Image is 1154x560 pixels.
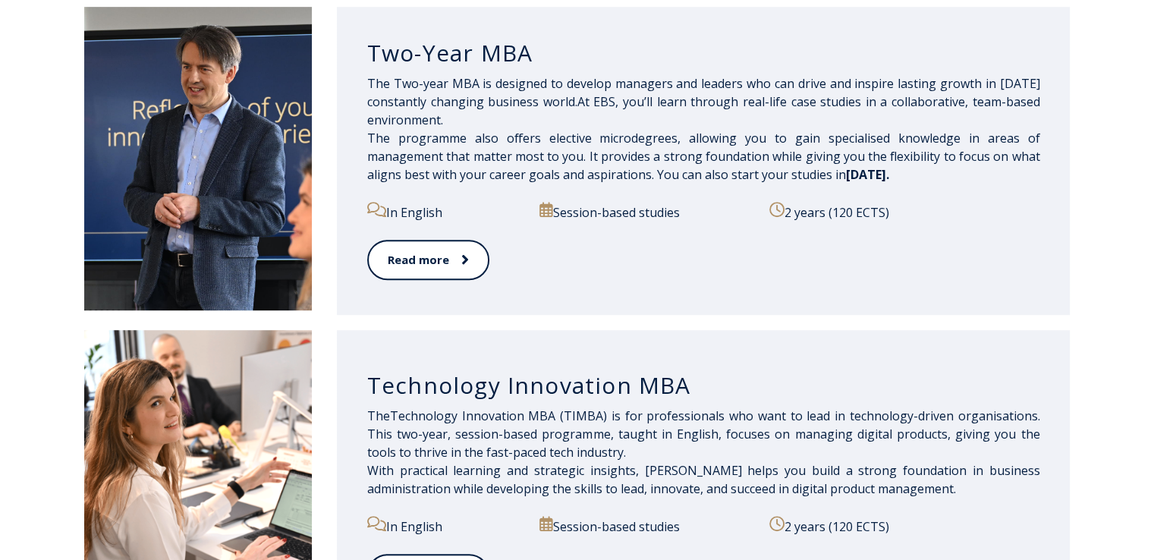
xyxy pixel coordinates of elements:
[367,407,390,424] span: The
[657,166,889,183] span: You can also start your studies in
[367,371,1040,400] h3: Technology Innovation MBA
[390,407,684,424] span: Technology Innovation M
[367,39,1040,68] h3: Two-Year MBA
[769,516,1039,536] p: 2 years (120 ECTS)
[846,166,889,183] span: [DATE].
[367,407,1040,461] span: sionals who want to lead in technology-driven organisations. This two-year, session-based program...
[367,202,523,222] p: In English
[539,202,752,222] p: Session-based studies
[367,75,1040,183] span: The Two-year MBA is designed to develop managers and leaders who can drive and inspire lasting gr...
[539,407,684,424] span: BA (TIMBA) is for profes
[539,516,752,536] p: Session-based studies
[84,7,312,310] img: DSC_2098
[769,202,1039,222] p: 2 years (120 ECTS)
[367,462,1040,497] span: With practical learning and strategic insights, [PERSON_NAME] helps you build a strong foundation...
[367,240,489,280] a: Read more
[367,516,523,536] p: In English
